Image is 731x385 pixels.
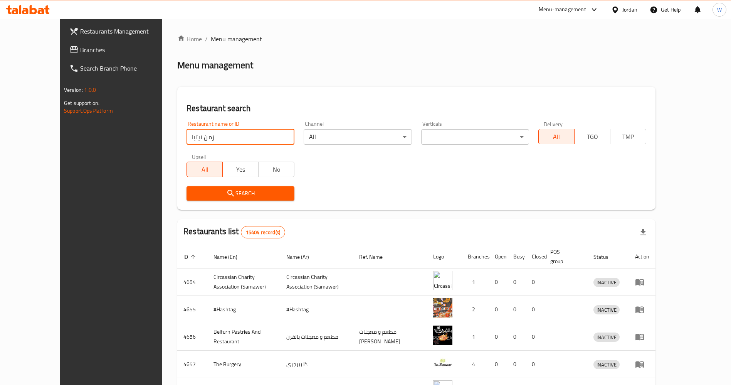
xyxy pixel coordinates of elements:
span: 15404 record(s) [241,229,285,236]
span: POS group [550,247,578,266]
th: Logo [427,245,462,268]
span: Branches [80,45,176,54]
span: Version: [64,85,83,95]
span: Restaurants Management [80,27,176,36]
span: Status [593,252,618,262]
div: Menu [635,277,649,287]
span: TMP [613,131,643,142]
td: 0 [526,296,544,323]
nav: breadcrumb [177,34,655,44]
div: Export file [634,223,652,241]
a: Restaurants Management [63,22,182,41]
span: INACTIVE [593,333,620,342]
span: Menu management [211,34,262,44]
td: #Hashtag [280,296,353,323]
button: TGO [574,129,610,144]
button: All [538,129,575,144]
td: 4655 [177,296,207,323]
div: ​ [421,129,529,145]
td: 2 [462,296,489,323]
span: All [542,131,571,142]
img: ​Circassian ​Charity ​Association​ (Samawer) [433,271,452,290]
td: Belfurn Pastries And Restaurant [207,323,280,351]
div: Total records count [241,226,285,238]
td: 0 [526,351,544,378]
button: TMP [610,129,646,144]
div: INACTIVE [593,333,620,342]
h2: Menu management [177,59,253,71]
span: W [717,5,722,14]
span: Name (En) [213,252,247,262]
td: ذا بيرجري [280,351,353,378]
th: Action [629,245,655,268]
span: Get support on: [64,98,99,108]
div: All [304,129,412,145]
button: Search [187,186,294,201]
h2: Restaurants list [183,226,285,238]
td: 0 [489,323,507,351]
a: Search Branch Phone [63,59,182,78]
td: 0 [489,351,507,378]
span: ID [183,252,198,262]
li: / [205,34,208,44]
td: 4656 [177,323,207,351]
label: Upsell [192,154,206,159]
div: Menu-management [539,5,586,14]
span: INACTIVE [593,360,620,369]
h2: Restaurant search [187,103,646,114]
a: Branches [63,41,182,59]
td: 0 [489,268,507,296]
td: مطعم و معجنات بالفرن [280,323,353,351]
span: 1.0.0 [84,85,96,95]
span: INACTIVE [593,278,620,287]
img: Belfurn Pastries And Restaurant [433,326,452,345]
a: Support.OpsPlatform [64,106,113,116]
td: The Burgery [207,351,280,378]
td: 0 [507,268,526,296]
td: ​Circassian ​Charity ​Association​ (Samawer) [280,268,353,296]
input: Search for restaurant name or ID.. [187,129,294,145]
td: 4654 [177,268,207,296]
div: Menu [635,332,649,341]
td: 1 [462,268,489,296]
td: #Hashtag [207,296,280,323]
td: 1 [462,323,489,351]
span: No [262,164,291,175]
td: 0 [507,296,526,323]
a: Home [177,34,202,44]
span: Search Branch Phone [80,64,176,73]
span: Name (Ar) [286,252,319,262]
span: Search [193,189,288,198]
span: INACTIVE [593,306,620,314]
div: Menu [635,305,649,314]
td: مطعم و معجنات [PERSON_NAME] [353,323,427,351]
label: Delivery [544,121,563,127]
td: 0 [507,323,526,351]
th: Branches [462,245,489,268]
img: #Hashtag [433,298,452,317]
th: Closed [526,245,544,268]
span: Yes [226,164,255,175]
button: No [258,162,294,177]
td: 4 [462,351,489,378]
img: The Burgery [433,353,452,372]
span: Ref. Name [359,252,393,262]
span: All [190,164,220,175]
span: TGO [578,131,607,142]
button: All [187,162,223,177]
th: Busy [507,245,526,268]
td: 0 [489,296,507,323]
th: Open [489,245,507,268]
td: 0 [526,323,544,351]
div: Menu [635,360,649,369]
td: 0 [507,351,526,378]
td: 4657 [177,351,207,378]
td: 0 [526,268,544,296]
td: ​Circassian ​Charity ​Association​ (Samawer) [207,268,280,296]
div: Jordan [622,5,637,14]
button: Yes [222,162,259,177]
